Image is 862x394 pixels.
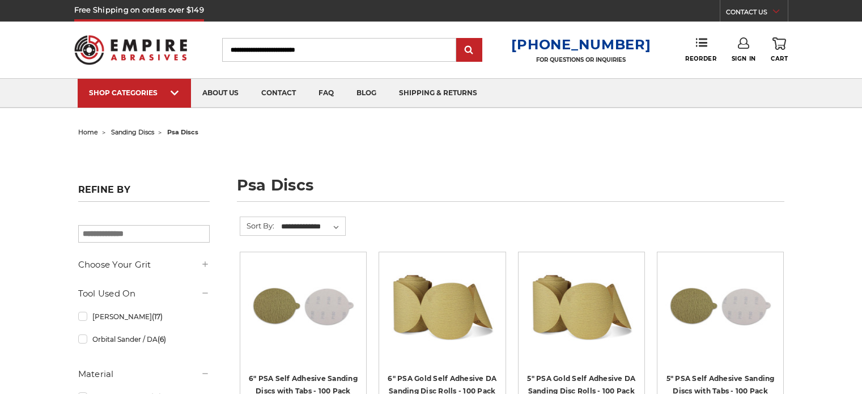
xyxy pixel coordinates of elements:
span: Cart [771,55,788,62]
a: about us [191,79,250,108]
span: psa discs [167,128,198,136]
img: 5" Sticky Backed Sanding Discs on a roll [526,260,636,351]
img: 6" DA Sanding Discs on a Roll [387,260,497,351]
span: (6) [158,335,166,344]
h1: psa discs [237,177,784,202]
label: Sort By: [240,217,274,234]
img: Empire Abrasives [74,28,188,72]
a: Orbital Sander / DA(6) [78,329,210,349]
span: Reorder [685,55,716,62]
a: Reorder [685,37,716,62]
h5: Material [78,367,210,381]
a: CONTACT US [726,6,788,22]
p: FOR QUESTIONS OR INQUIRIES [511,56,651,63]
a: shipping & returns [388,79,489,108]
a: sanding discs [111,128,154,136]
a: [PERSON_NAME](17) [78,307,210,327]
a: [PHONE_NUMBER] [511,36,651,53]
img: 5 inch PSA Disc [665,260,775,351]
h5: Tool Used On [78,287,210,300]
a: home [78,128,98,136]
span: Sign In [732,55,756,62]
a: blog [345,79,388,108]
h5: Choose Your Grit [78,258,210,272]
select: Sort By: [279,218,345,235]
a: faq [307,79,345,108]
h5: Refine by [78,184,210,202]
span: (17) [152,312,163,321]
img: 6 inch psa sanding disc [248,260,358,351]
a: Cart [771,37,788,62]
a: contact [250,79,307,108]
input: Submit [458,39,481,62]
div: SHOP CATEGORIES [89,88,180,97]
